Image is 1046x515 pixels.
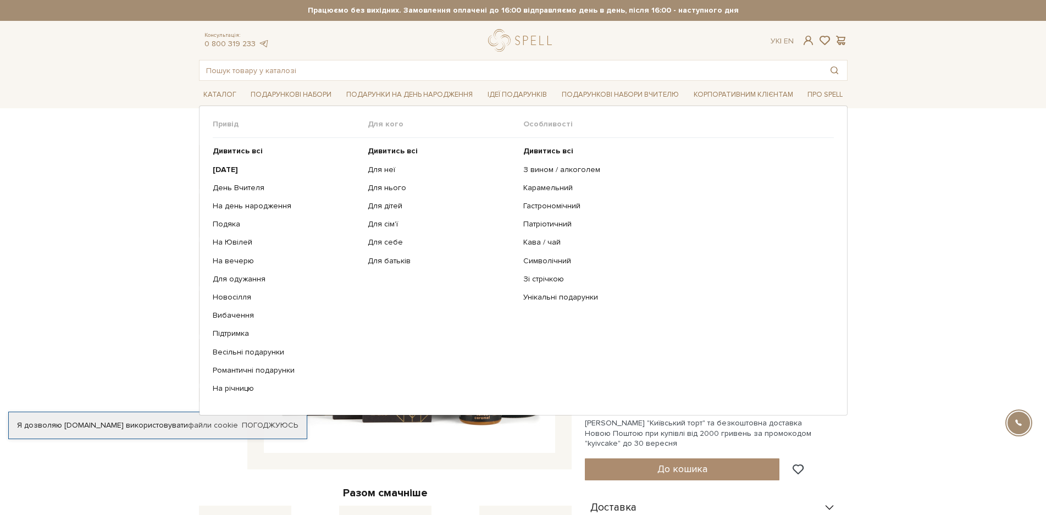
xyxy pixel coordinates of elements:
[488,29,557,52] a: logo
[213,256,360,266] a: На вечерю
[368,146,515,156] a: Дивитись всі
[213,146,263,156] b: Дивитись всі
[523,183,826,193] a: Карамельний
[523,146,573,156] b: Дивитись всі
[213,237,360,247] a: На Ювілей
[213,201,360,211] a: На день народження
[585,418,848,448] div: [PERSON_NAME] "Київський торт" та безкоштовна доставка Новою Поштою при купівлі від 2000 гривень ...
[368,237,515,247] a: Для себе
[523,237,826,247] a: Кава / чай
[657,463,707,475] span: До кошика
[771,36,794,46] div: Ук
[523,274,826,284] a: Зі стрічкою
[523,165,826,175] a: З вином / алкоголем
[199,486,572,500] div: Разом смачніше
[213,146,360,156] a: Дивитись всі
[368,146,418,156] b: Дивитись всі
[590,503,637,513] span: Доставка
[368,119,523,129] span: Для кого
[213,366,360,375] a: Романтичні подарунки
[368,201,515,211] a: Для дітей
[523,256,826,266] a: Символічний
[9,420,307,430] div: Я дозволяю [DOMAIN_NAME] використовувати
[213,329,360,339] a: Підтримка
[213,165,360,175] a: [DATE]
[246,86,336,103] a: Подарункові набори
[200,60,822,80] input: Пошук товару у каталозі
[523,219,826,229] a: Патріотичний
[213,119,368,129] span: Привід
[188,420,238,430] a: файли cookie
[689,86,798,103] a: Корпоративним клієнтам
[368,165,515,175] a: Для неї
[368,183,515,193] a: Для нього
[784,36,794,46] a: En
[523,201,826,211] a: Гастрономічний
[204,39,256,48] a: 0 800 319 233
[242,420,298,430] a: Погоджуюсь
[523,292,826,302] a: Унікальні подарунки
[213,183,360,193] a: День Вчителя
[780,36,782,46] span: |
[483,86,551,103] a: Ідеї подарунків
[213,219,360,229] a: Подяка
[213,347,360,357] a: Весільні подарунки
[213,274,360,284] a: Для одужання
[213,311,360,320] a: Вибачення
[213,165,238,174] b: [DATE]
[342,86,477,103] a: Подарунки на День народження
[199,5,848,15] strong: Працюємо без вихідних. Замовлення оплачені до 16:00 відправляємо день в день, після 16:00 - насту...
[557,85,683,104] a: Подарункові набори Вчителю
[213,384,360,394] a: На річницю
[368,256,515,266] a: Для батьків
[199,86,241,103] a: Каталог
[822,60,847,80] button: Пошук товару у каталозі
[803,86,847,103] a: Про Spell
[204,32,269,39] span: Консультація:
[258,39,269,48] a: telegram
[199,106,848,416] div: Каталог
[368,219,515,229] a: Для сім'ї
[523,146,826,156] a: Дивитись всі
[213,292,360,302] a: Новосілля
[523,119,834,129] span: Особливості
[585,458,780,480] button: До кошика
